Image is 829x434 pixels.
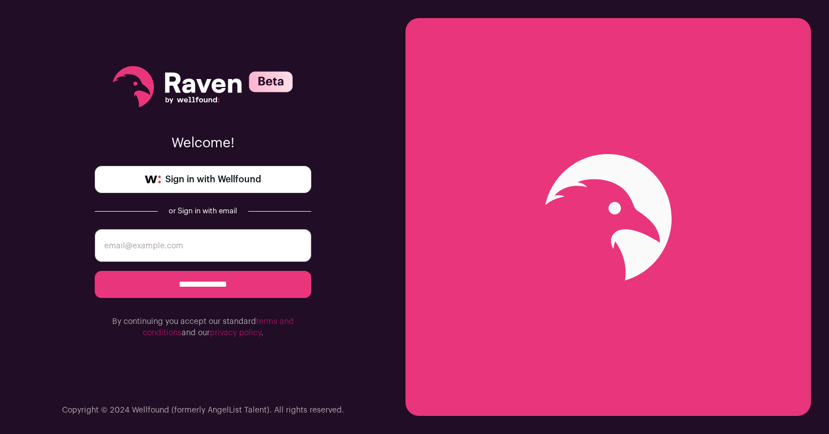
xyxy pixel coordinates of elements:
[95,134,311,152] p: Welcome!
[95,229,311,262] input: email@example.com
[210,329,261,337] a: privacy policy
[165,173,261,186] span: Sign in with Wellfound
[145,176,161,183] img: wellfound-symbol-flush-black-fb3c872781a75f747ccb3a119075da62bfe97bd399995f84a933054e44a575c4.png
[95,316,311,339] p: By continuing you accept our standard and our .
[95,166,311,193] a: Sign in with Wellfound
[167,207,239,216] div: or Sign in with email
[62,405,344,416] p: Copyright © 2024 Wellfound (formerly AngelList Talent). All rights reserved.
